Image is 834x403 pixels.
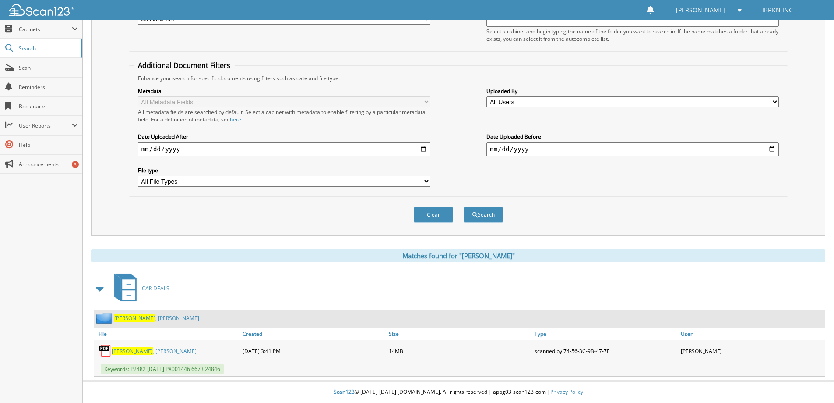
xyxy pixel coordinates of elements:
[94,328,240,340] a: File
[19,122,72,129] span: User Reports
[532,328,679,340] a: Type
[112,347,197,355] a: [PERSON_NAME], [PERSON_NAME]
[138,142,430,156] input: start
[679,328,825,340] a: User
[790,361,834,403] iframe: Chat Widget
[414,207,453,223] button: Clear
[138,108,430,123] div: All metadata fields are searched by default. Select a cabinet with metadata to enable filtering b...
[387,342,533,360] div: 14MB
[387,328,533,340] a: Size
[114,314,155,322] span: [PERSON_NAME]
[72,161,79,168] div: 3
[142,285,169,292] span: CAR DEALS
[101,364,224,374] span: Keywords: P2482 [DATE] PX001446 6673 24846
[334,388,355,396] span: Scan123
[99,344,112,357] img: PDF.png
[19,25,72,33] span: Cabinets
[19,103,78,110] span: Bookmarks
[19,141,78,149] span: Help
[96,313,114,324] img: folder2.png
[134,75,783,82] div: Enhance your search for specific documents using filters such as date and file type.
[138,133,430,140] label: Date Uploaded After
[83,382,834,403] div: © [DATE]-[DATE] [DOMAIN_NAME]. All rights reserved | appg03-scan123-com |
[19,83,78,91] span: Reminders
[230,116,241,123] a: here
[109,271,169,306] a: CAR DEALS
[114,314,199,322] a: [PERSON_NAME], [PERSON_NAME]
[486,142,779,156] input: end
[19,160,78,168] span: Announcements
[134,61,235,70] legend: Additional Document Filters
[9,4,74,16] img: scan123-logo-white.svg
[240,342,387,360] div: [DATE] 3:41 PM
[138,87,430,95] label: Metadata
[676,7,725,13] span: [PERSON_NAME]
[550,388,583,396] a: Privacy Policy
[486,28,779,43] div: Select a cabinet and begin typing the name of the folder you want to search in. If the name match...
[240,328,387,340] a: Created
[19,45,77,52] span: Search
[486,87,779,95] label: Uploaded By
[138,167,430,174] label: File type
[19,64,78,71] span: Scan
[91,249,825,262] div: Matches found for "[PERSON_NAME]"
[112,347,153,355] span: [PERSON_NAME]
[532,342,679,360] div: scanned by 74-56-3C-9B-47-7E
[679,342,825,360] div: [PERSON_NAME]
[759,7,793,13] span: LIBRKN INC
[486,133,779,140] label: Date Uploaded Before
[464,207,503,223] button: Search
